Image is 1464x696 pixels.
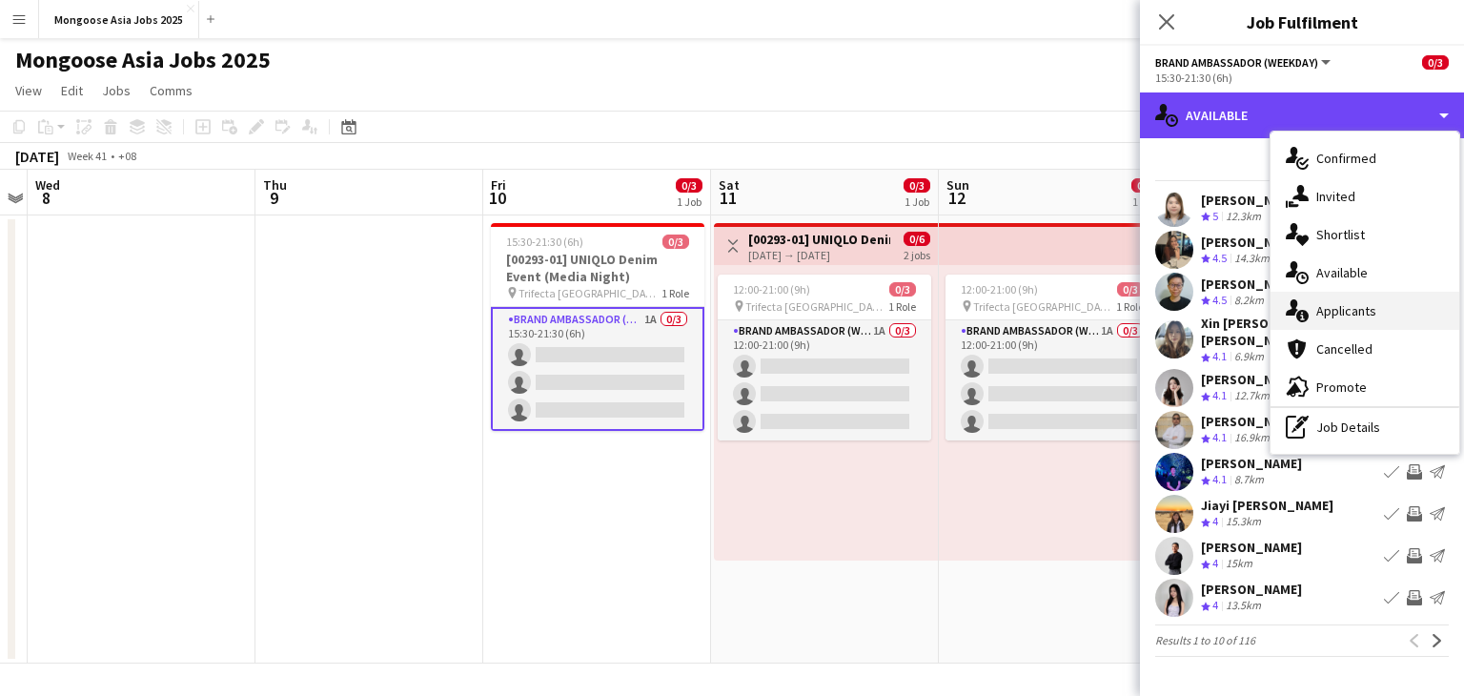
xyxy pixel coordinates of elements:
[662,235,689,249] span: 0/3
[1222,514,1265,530] div: 15.3km
[1422,55,1449,70] span: 0/3
[1271,408,1459,446] div: Job Details
[946,176,969,194] span: Sun
[1155,633,1255,647] span: Results 1 to 10 of 116
[1230,293,1268,309] div: 8.2km
[15,147,59,166] div: [DATE]
[260,187,287,209] span: 9
[904,246,930,262] div: 2 jobs
[35,176,60,194] span: Wed
[491,223,704,431] app-job-card: 15:30-21:30 (6h)0/3[00293-01] UNIQLO Denim Event (Media Night) Trifecta [GEOGRAPHIC_DATA]1 RoleBr...
[1117,282,1144,297] span: 0/3
[1155,55,1333,70] button: Brand Ambassador (weekday)
[1316,302,1376,319] span: Applicants
[888,299,916,314] span: 1 Role
[63,149,111,163] span: Week 41
[8,78,50,103] a: View
[1316,340,1372,358] span: Cancelled
[889,282,916,297] span: 0/3
[1230,349,1268,365] div: 6.9km
[1212,598,1218,612] span: 4
[1212,430,1227,444] span: 4.1
[491,176,506,194] span: Fri
[1316,188,1355,205] span: Invited
[491,307,704,431] app-card-role: Brand Ambassador (weekday)1A0/315:30-21:30 (6h)
[661,286,689,300] span: 1 Role
[1201,455,1302,472] div: [PERSON_NAME]
[677,194,701,209] div: 1 Job
[15,82,42,99] span: View
[39,1,199,38] button: Mongoose Asia Jobs 2025
[1212,472,1227,486] span: 4.1
[1316,150,1376,167] span: Confirmed
[945,275,1159,440] app-job-card: 12:00-21:00 (9h)0/3 Trifecta [GEOGRAPHIC_DATA]1 RoleBrand Ambassador (weekend)1A0/312:00-21:00 (9h)
[61,82,83,99] span: Edit
[1201,315,1376,349] div: Xin [PERSON_NAME] [PERSON_NAME]
[1132,194,1157,209] div: 1 Job
[1201,371,1302,388] div: [PERSON_NAME]
[1316,379,1367,396] span: Promote
[1222,556,1256,572] div: 15km
[1212,556,1218,570] span: 4
[905,194,929,209] div: 1 Job
[263,176,287,194] span: Thu
[944,187,969,209] span: 12
[1140,10,1464,34] h3: Job Fulfilment
[1155,71,1449,85] div: 15:30-21:30 (6h)
[518,286,661,300] span: Trifecta [GEOGRAPHIC_DATA]
[488,187,506,209] span: 10
[1201,497,1333,514] div: Jiayi [PERSON_NAME]
[142,78,200,103] a: Comms
[718,275,931,440] app-job-card: 12:00-21:00 (9h)0/3 Trifecta [GEOGRAPHIC_DATA]1 RoleBrand Ambassador (weekend)1A0/312:00-21:00 (9h)
[1230,430,1273,446] div: 16.9km
[1201,539,1302,556] div: [PERSON_NAME]
[1316,264,1368,281] span: Available
[1201,192,1302,209] div: [PERSON_NAME]
[1116,299,1144,314] span: 1 Role
[748,248,890,262] div: [DATE] → [DATE]
[733,282,810,297] span: 12:00-21:00 (9h)
[745,299,888,314] span: Trifecta [GEOGRAPHIC_DATA]
[1140,92,1464,138] div: Available
[718,320,931,440] app-card-role: Brand Ambassador (weekend)1A0/312:00-21:00 (9h)
[1155,55,1318,70] span: Brand Ambassador (weekday)
[1212,349,1227,363] span: 4.1
[15,46,271,74] h1: Mongoose Asia Jobs 2025
[491,251,704,285] h3: [00293-01] UNIQLO Denim Event (Media Night)
[719,176,740,194] span: Sat
[1131,178,1158,193] span: 0/3
[150,82,193,99] span: Comms
[904,232,930,246] span: 0/6
[1230,251,1273,267] div: 14.3km
[1222,598,1265,614] div: 13.5km
[1212,251,1227,265] span: 4.5
[102,82,131,99] span: Jobs
[1230,388,1273,404] div: 12.7km
[1201,413,1302,430] div: [PERSON_NAME]
[1212,293,1227,307] span: 4.5
[1201,581,1302,598] div: [PERSON_NAME]
[716,187,740,209] span: 11
[32,187,60,209] span: 8
[904,178,930,193] span: 0/3
[118,149,136,163] div: +08
[1222,209,1265,225] div: 12.3km
[973,299,1116,314] span: Trifecta [GEOGRAPHIC_DATA]
[676,178,702,193] span: 0/3
[506,235,583,249] span: 15:30-21:30 (6h)
[1230,472,1268,488] div: 8.7km
[1212,514,1218,528] span: 4
[1316,226,1365,243] span: Shortlist
[1212,388,1227,402] span: 4.1
[1201,234,1302,251] div: [PERSON_NAME]
[748,231,890,248] h3: [00293-01] UNIQLO Denim Event
[94,78,138,103] a: Jobs
[961,282,1038,297] span: 12:00-21:00 (9h)
[53,78,91,103] a: Edit
[1201,276,1302,293] div: [PERSON_NAME]
[1212,209,1218,223] span: 5
[945,320,1159,440] app-card-role: Brand Ambassador (weekend)1A0/312:00-21:00 (9h)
